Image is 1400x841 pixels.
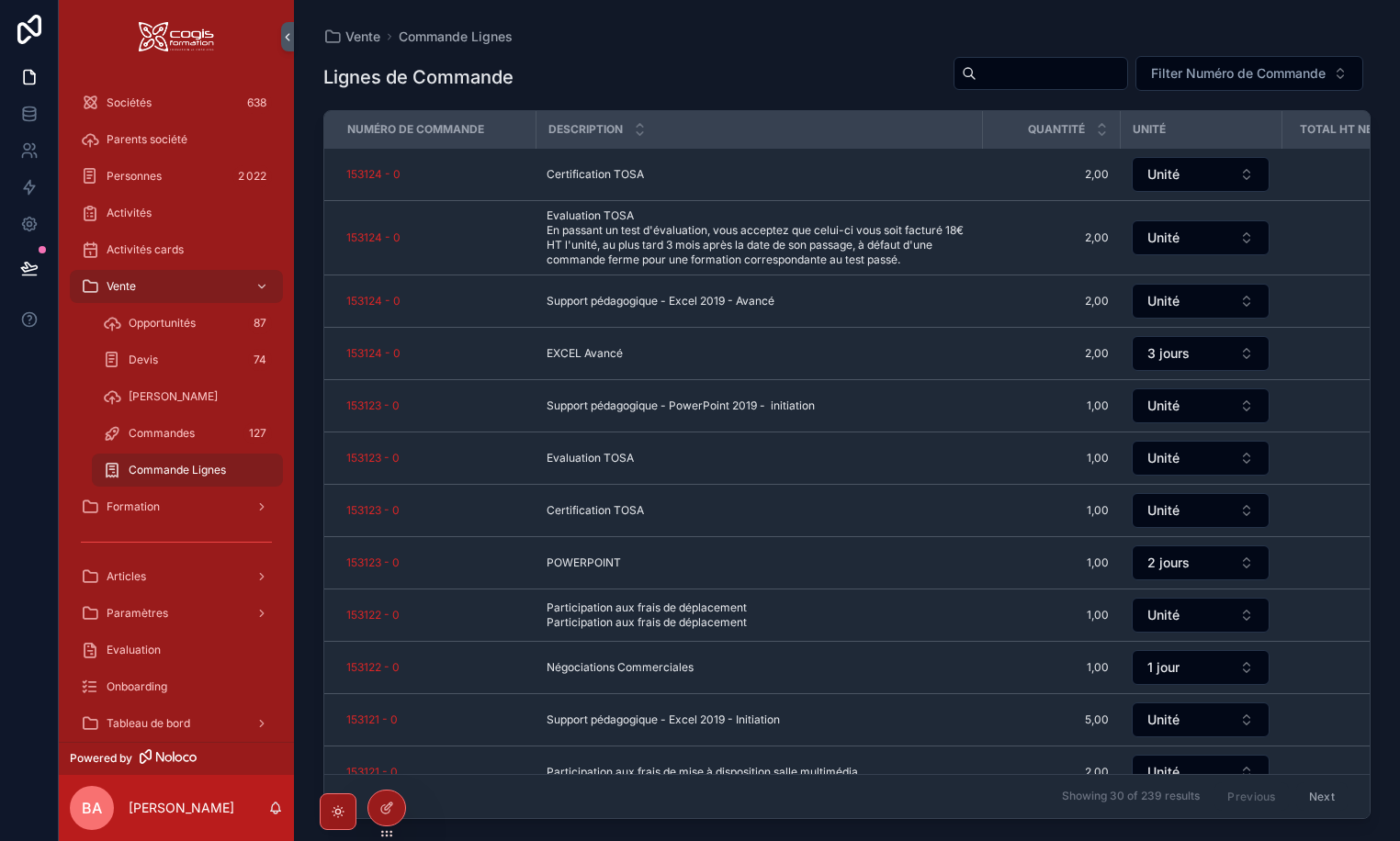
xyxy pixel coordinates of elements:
[993,503,1109,518] a: 1,00
[107,643,161,657] span: Evaluation
[92,380,283,413] a: [PERSON_NAME]
[547,712,780,727] span: Support pédagogique - Excel 2019 - Initiation
[346,451,400,465] a: 153123 - 0
[547,451,971,465] a: Evaluation TOSA
[547,503,644,518] span: Certification TOSA
[1147,449,1180,467] span: Unité
[346,167,401,182] span: 153124 - 0
[1147,501,1180,520] span: Unité
[1131,156,1270,193] a: Select Button
[70,270,283,303] a: Vente
[346,167,525,182] a: 153124 - 0
[346,555,400,570] span: 153123 - 0
[1131,283,1270,320] a: Select Button
[70,597,283,630] a: Paramètres
[346,398,400,413] span: 153123 - 0
[107,132,187,147] span: Parents société
[70,634,283,667] a: Evaluation
[1132,702,1270,737] button: Select Button
[346,765,398,779] a: 153121 - 0
[1296,782,1348,811] button: Next
[1135,56,1363,91] button: Select Button
[346,294,525,308] a: 153124 - 0
[346,608,400,622] a: 153122 - 0
[1147,344,1190,363] span: 3 jours
[547,555,621,570] span: POWERPOINT
[107,569,146,584] span: Articles
[70,196,283,230] a: Activités
[993,398,1109,413] span: 1,00
[1132,598,1270,633] button: Select Button
[1131,335,1270,372] a: Select Button
[347,122,484,137] span: Numéro de Commande
[107,169,162,184] span: Personnes
[345,28,380,46] span: Vente
[1131,492,1270,529] a: Select Button
[1131,387,1270,424] a: Select Button
[993,451,1109,465] span: 1,00
[1131,440,1270,477] a: Select Button
[129,463,226,477] span: Commande Lignes
[92,454,283,487] a: Commande Lignes
[1132,650,1270,685] button: Select Button
[547,712,971,727] a: Support pédagogique - Excel 2019 - Initiation
[70,751,132,766] span: Powered by
[139,22,214,51] img: App logo
[346,294,401,308] a: 153124 - 0
[1131,649,1270,686] a: Select Button
[248,349,272,371] div: 74
[547,555,971,570] a: POWERPOINT
[993,660,1109,675] a: 1,00
[232,165,272,187] div: 2 022
[993,167,1109,182] span: 2,00
[993,230,1109,245] a: 2,00
[547,294,774,308] span: Support pédagogique - Excel 2019 - Avancé
[993,765,1109,779] span: 2,00
[547,765,971,779] a: Participation aux frais de mise à disposition salle multimédia
[346,660,525,675] a: 153122 - 0
[70,123,283,156] a: Parents société
[1028,122,1085,137] span: Quantité
[1131,701,1270,738] a: Select Button
[547,167,644,182] span: Certification TOSA
[993,346,1109,361] a: 2,00
[70,233,283,266] a: Activités cards
[107,499,160,514] span: Formation
[70,160,283,193] a: Personnes2 022
[547,398,815,413] span: Support pédagogique - PowerPoint 2019 - initiation
[547,600,971,630] a: Participation aux frais de déplacement Participation aux frais de déplacement
[993,555,1109,570] span: 1,00
[993,294,1109,308] span: 2,00
[399,28,513,46] a: Commande Lignes
[1131,597,1270,634] a: Select Button
[547,346,623,361] span: EXCEL Avancé
[346,712,398,727] a: 153121 - 0
[1132,220,1270,255] button: Select Button
[346,346,525,361] a: 153124 - 0
[547,451,634,465] span: Evaluation TOSA
[59,73,294,742] div: scrollable content
[1132,441,1270,476] button: Select Button
[547,346,971,361] a: EXCEL Avancé
[323,28,380,46] a: Vente
[548,122,623,137] span: Description
[1147,606,1180,624] span: Unité
[323,64,514,90] h1: Lignes de Commande
[346,398,525,413] a: 153123 - 0
[346,555,525,570] a: 153123 - 0
[346,230,401,245] a: 153124 - 0
[129,799,234,817] p: [PERSON_NAME]
[547,503,971,518] a: Certification TOSA
[346,503,525,518] a: 153123 - 0
[1147,292,1180,310] span: Unité
[346,660,400,675] a: 153122 - 0
[92,417,283,450] a: Commandes127
[92,343,283,376] a: Devis74
[346,230,525,245] a: 153124 - 0
[346,346,401,361] a: 153124 - 0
